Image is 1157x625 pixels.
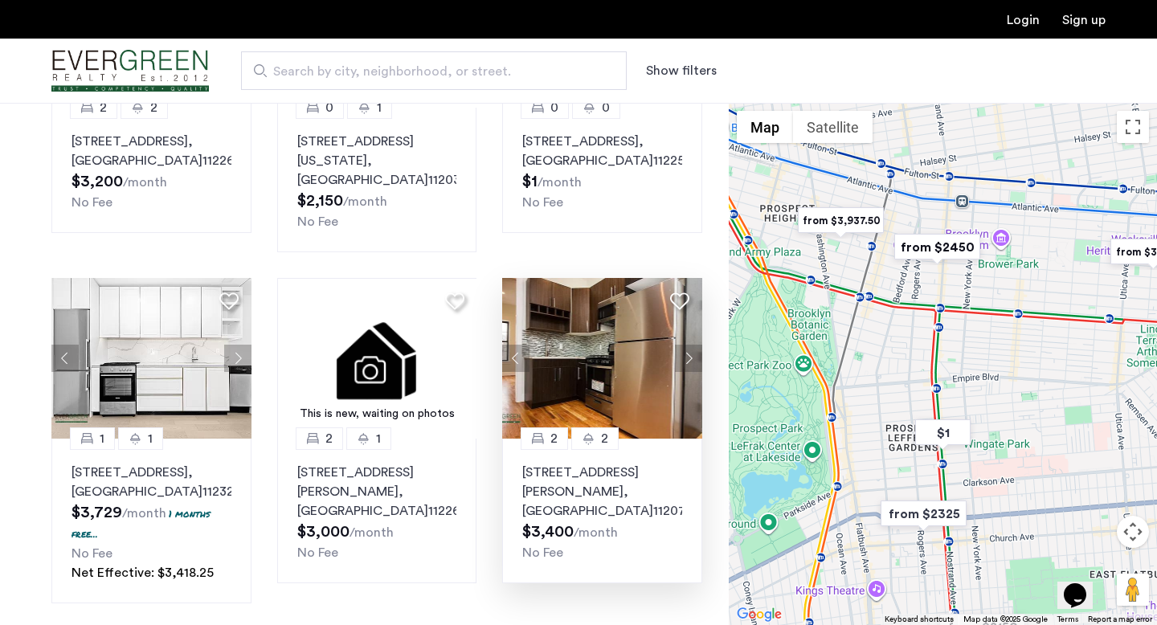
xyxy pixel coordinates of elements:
span: No Fee [72,196,112,209]
a: 01[STREET_ADDRESS][US_STATE], [GEOGRAPHIC_DATA]11203No Fee [277,108,477,252]
img: 218_638482865596313972.jpeg [51,278,251,439]
span: 2 [325,429,333,448]
span: 2 [100,98,107,117]
span: 0 [602,98,610,117]
div: from $2450 [888,229,987,265]
button: Show satellite imagery [793,111,873,143]
span: 1 [377,98,382,117]
button: Toggle fullscreen view [1117,111,1149,143]
button: Show street map [737,111,793,143]
span: No Fee [297,215,338,228]
span: 2 [150,98,157,117]
a: Login [1007,14,1040,27]
a: Cazamio Logo [51,41,209,101]
span: 1 [100,429,104,448]
button: Keyboard shortcuts [885,614,954,625]
button: Drag Pegman onto the map to open Street View [1117,574,1149,606]
div: from $3,937.50 [791,202,890,239]
span: $3,200 [72,174,123,190]
a: 11[STREET_ADDRESS], [GEOGRAPHIC_DATA]112321 months free...No FeeNet Effective: $3,418.25 [51,439,251,603]
div: $1 [909,415,977,451]
p: [STREET_ADDRESS] 11226 [72,132,231,170]
span: No Fee [522,196,563,209]
button: Previous apartment [502,345,529,372]
span: $1 [522,174,538,190]
img: 66a1adb6-6608-43dd-a245-dc7333f8b390_638899380457288399.jpeg [502,278,702,439]
sub: /month [574,526,618,539]
a: Terms (opens in new tab) [1057,614,1078,625]
img: logo [51,41,209,101]
sub: /month [122,507,166,520]
p: [STREET_ADDRESS] 11225 [522,132,682,170]
span: $3,729 [72,504,122,521]
a: Open this area in Google Maps (opens a new window) [733,604,786,625]
span: Map data ©2025 Google [963,615,1048,623]
button: Next apartment [224,345,251,372]
span: 0 [325,98,333,117]
span: No Fee [297,546,338,559]
sub: /month [123,176,167,189]
p: [STREET_ADDRESS] 11232 [72,463,231,501]
sub: /month [350,526,394,539]
span: $2,150 [297,193,343,209]
span: 1 [376,429,381,448]
img: Google [733,604,786,625]
button: Next apartment [675,345,702,372]
span: 1 [148,429,153,448]
a: Report a map error [1088,614,1152,625]
span: 0 [550,98,558,117]
button: Previous apartment [51,345,79,372]
sub: /month [538,176,582,189]
button: Show or hide filters [646,61,717,80]
a: 00[STREET_ADDRESS], [GEOGRAPHIC_DATA]11225No Fee [502,108,702,233]
span: $3,400 [522,524,574,540]
p: [STREET_ADDRESS][US_STATE] 11203 [297,132,457,190]
input: Apartment Search [241,51,627,90]
span: Search by city, neighborhood, or street. [273,62,582,81]
a: 22[STREET_ADDRESS], [GEOGRAPHIC_DATA]11226No Fee [51,108,251,233]
sub: /month [343,195,387,208]
iframe: chat widget [1057,561,1109,609]
span: 2 [601,429,608,448]
a: This is new, waiting on photos [277,278,477,439]
button: Map camera controls [1117,516,1149,548]
span: $3,000 [297,524,350,540]
span: No Fee [522,546,563,559]
span: No Fee [72,547,112,560]
span: 2 [550,429,558,448]
p: [STREET_ADDRESS][PERSON_NAME] 11226 [297,463,457,521]
a: Registration [1062,14,1106,27]
span: Net Effective: $3,418.25 [72,566,214,579]
img: 2.gif [277,278,477,439]
a: 21[STREET_ADDRESS][PERSON_NAME], [GEOGRAPHIC_DATA]11226No Fee [277,439,477,583]
div: This is new, waiting on photos [285,406,469,423]
div: from $2325 [874,496,973,532]
p: [STREET_ADDRESS][PERSON_NAME] 11207 [522,463,682,521]
a: 22[STREET_ADDRESS][PERSON_NAME], [GEOGRAPHIC_DATA]11207No Fee [502,439,702,583]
